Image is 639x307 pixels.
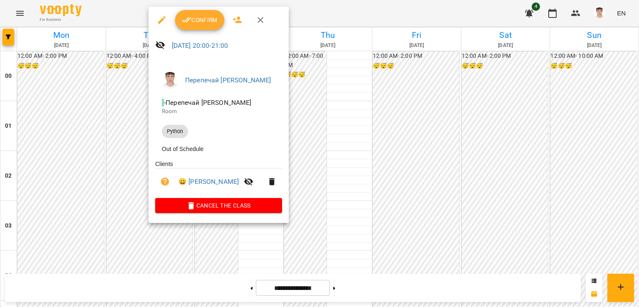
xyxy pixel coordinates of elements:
[162,99,253,106] span: - Перепечай [PERSON_NAME]
[162,107,275,116] p: Room
[172,42,228,50] a: [DATE] 20:00-21:00
[162,72,178,89] img: 8fe045a9c59afd95b04cf3756caf59e6.jpg
[155,160,282,198] ul: Clients
[162,201,275,210] span: Cancel the class
[155,198,282,213] button: Cancel the class
[155,172,175,192] button: Unpaid. Bill the attendance?
[185,76,271,84] a: Перепечай [PERSON_NAME]
[162,128,188,135] span: Python
[155,141,282,156] li: Out of Schedule
[178,177,239,187] a: 😀 [PERSON_NAME]
[175,10,224,30] button: Confirm
[182,15,218,25] span: Confirm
